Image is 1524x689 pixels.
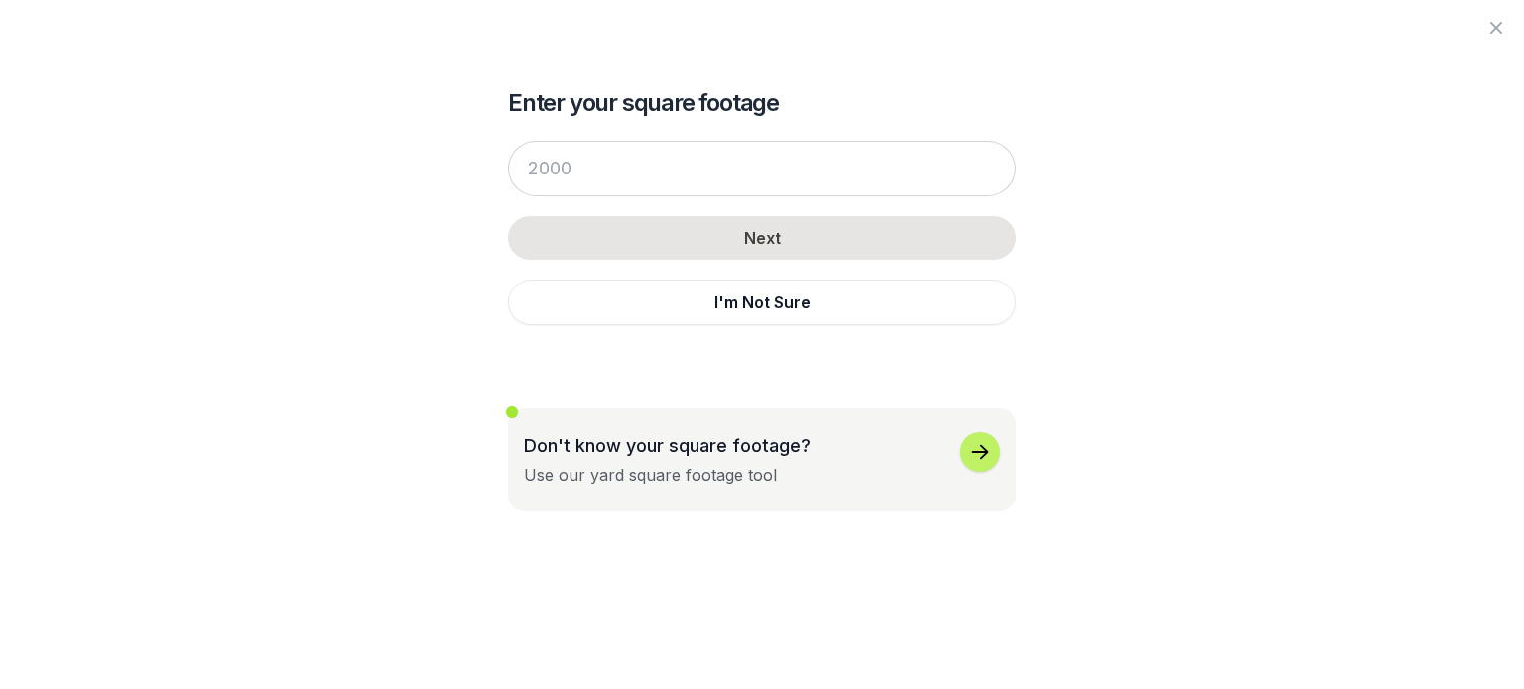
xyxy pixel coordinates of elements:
h2: Enter your square footage [508,87,1016,119]
button: Don't know your square footage?Use our yard square footage tool [508,408,1016,511]
p: Don't know your square footage? [524,432,811,459]
div: Use our yard square footage tool [524,463,777,487]
input: 2000 [508,141,1016,196]
button: Next [508,216,1016,260]
button: I'm Not Sure [508,280,1016,325]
